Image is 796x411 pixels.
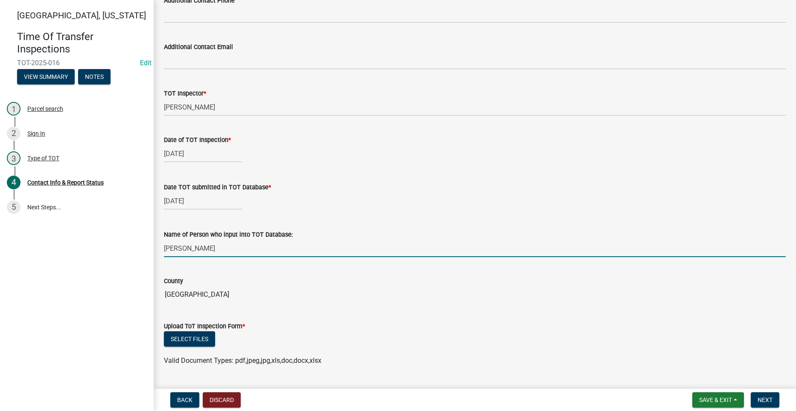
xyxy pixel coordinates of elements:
label: Name of Person who input into TOT Database: [164,232,293,238]
label: Date TOT submitted in TOT Database [164,185,271,191]
div: 5 [7,200,20,214]
span: Back [177,397,192,403]
div: 2 [7,127,20,140]
button: Save & Exit [692,392,744,408]
button: Select files [164,331,215,347]
button: Next [751,392,779,408]
wm-modal-confirm: Edit Application Number [140,59,152,67]
span: Next [758,397,773,403]
label: Upload ToT Inspection Form [164,324,245,330]
label: TOT Inspector [164,91,206,97]
button: Back [170,392,199,408]
wm-modal-confirm: Notes [78,74,111,81]
button: View Summary [17,69,75,84]
div: 4 [7,176,20,189]
div: 3 [7,151,20,165]
label: County [164,278,183,284]
button: Notes [78,69,111,84]
label: Date of TOT Inspection [164,137,231,143]
input: mm/dd/yyyy [164,145,242,162]
div: Sign In [27,130,45,136]
wm-modal-confirm: Summary [17,74,75,81]
div: Parcel search [27,106,63,112]
h4: Time Of Transfer Inspections [17,31,147,55]
div: 1 [7,102,20,116]
div: Contact Info & Report Status [27,179,104,185]
div: Type of TOT [27,155,59,161]
span: TOT-2025-016 [17,59,137,67]
input: mm/dd/yyyy [164,192,242,210]
span: Valid Document Types: pdf,jpeg,jpg,xls,doc,docx,xlsx [164,356,321,365]
label: Additional Contact Email [164,44,233,50]
a: Edit [140,59,152,67]
span: Save & Exit [699,397,732,403]
button: Discard [203,392,241,408]
span: [GEOGRAPHIC_DATA], [US_STATE] [17,10,146,20]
